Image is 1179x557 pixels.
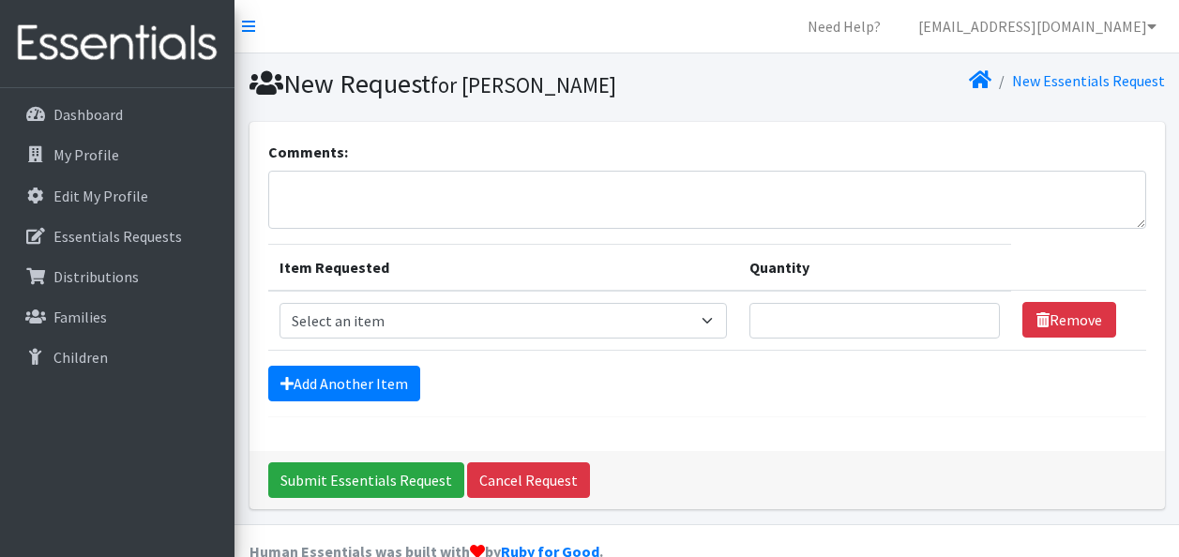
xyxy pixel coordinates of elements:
a: Dashboard [8,96,227,133]
h1: New Request [249,68,701,100]
a: Cancel Request [467,462,590,498]
a: Children [8,339,227,376]
p: Families [53,308,107,326]
input: Submit Essentials Request [268,462,464,498]
a: New Essentials Request [1012,71,1165,90]
a: Remove [1022,302,1116,338]
a: Essentials Requests [8,218,227,255]
th: Item Requested [268,244,739,291]
label: Comments: [268,141,348,163]
p: Children [53,348,108,367]
p: Essentials Requests [53,227,182,246]
a: Distributions [8,258,227,295]
p: Distributions [53,267,139,286]
small: for [PERSON_NAME] [431,71,616,98]
a: Edit My Profile [8,177,227,215]
a: [EMAIL_ADDRESS][DOMAIN_NAME] [903,8,1171,45]
th: Quantity [738,244,1011,291]
p: Dashboard [53,105,123,124]
a: Families [8,298,227,336]
a: Add Another Item [268,366,420,401]
p: My Profile [53,145,119,164]
a: Need Help? [793,8,896,45]
p: Edit My Profile [53,187,148,205]
img: HumanEssentials [8,12,227,75]
a: My Profile [8,136,227,173]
